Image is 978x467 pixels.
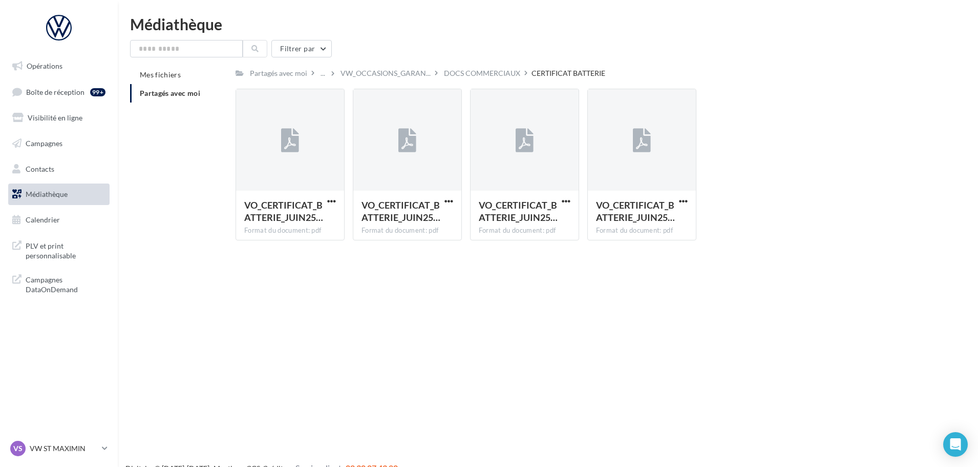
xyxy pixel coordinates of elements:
div: Format du document: pdf [244,226,336,235]
div: ... [318,66,327,80]
span: Médiathèque [26,190,68,198]
a: Campagnes [6,133,112,154]
a: Contacts [6,158,112,180]
a: Calendrier [6,209,112,231]
a: PLV et print personnalisable [6,235,112,265]
div: DOCS COMMERCIAUX [444,68,520,78]
span: Mes fichiers [140,70,181,79]
span: Partagés avec moi [140,89,200,97]
span: VS [13,443,23,454]
span: Opérations [27,62,62,70]
div: 99+ [90,88,105,96]
a: Visibilité en ligne [6,107,112,129]
div: Format du document: pdf [596,226,688,235]
div: Format du document: pdf [362,226,453,235]
p: VW ST MAXIMIN [30,443,98,454]
a: VS VW ST MAXIMIN [8,439,110,458]
div: Open Intercom Messenger [943,432,968,457]
span: PLV et print personnalisable [26,239,105,261]
span: VO_CERTIFICAT_BATTERIE_JUIN25_A4H_CUPRA_E1_HD_FU [362,199,440,223]
span: Campagnes [26,139,62,148]
a: Opérations [6,55,112,77]
a: Boîte de réception99+ [6,81,112,103]
span: Calendrier [26,215,60,224]
span: Visibilité en ligne [28,113,82,122]
div: Format du document: pdf [479,226,570,235]
span: VO_CERTIFICAT_BATTERIE_JUIN25_A4H_VW_E1_HD_FU [479,199,558,223]
span: Campagnes DataOnDemand [26,273,105,295]
span: VO_CERTIFICAT_BATTERIE_JUIN25_A4H_SEAT_E1_HD_FU [596,199,675,223]
div: Médiathèque [130,16,966,32]
span: Boîte de réception [26,87,84,96]
button: Filtrer par [271,40,332,57]
div: Partagés avec moi [250,68,307,78]
a: Médiathèque [6,184,112,205]
div: CERTIFICAT BATTERIE [531,68,605,78]
span: VO_CERTIFICAT_BATTERIE_JUIN25_A4H_SKO_E1_HD_FU [244,199,323,223]
span: Contacts [26,164,54,173]
a: Campagnes DataOnDemand [6,269,112,299]
span: VW_OCCASIONS_GARAN... [341,68,431,78]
